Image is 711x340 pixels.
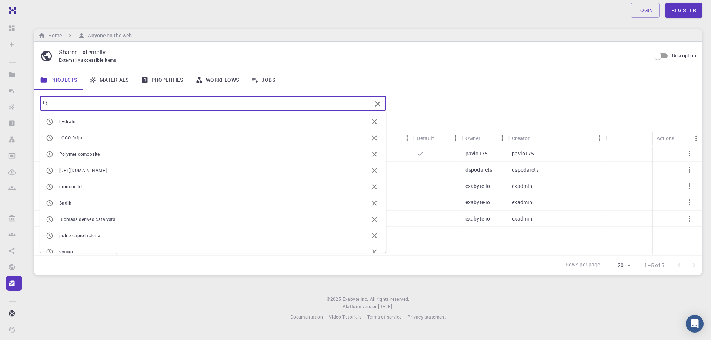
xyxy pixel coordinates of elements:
div: Creator [508,131,605,145]
div: Actions [657,131,675,145]
a: Properties [135,70,190,90]
button: Menu [496,132,508,144]
span: Documentation [290,314,323,320]
span: quinonerk1 [59,184,83,189]
a: Register [665,3,702,18]
p: exadmin [512,215,532,222]
span: Biomass derived catalysts [59,216,115,222]
a: Privacy statement [407,313,446,321]
div: Default [417,131,434,145]
button: Menu [401,132,413,144]
nav: breadcrumb [37,31,133,40]
span: LOGO fafpt [59,135,83,141]
p: pavlo175 [512,150,534,157]
a: Login [631,3,660,18]
span: [DATE] . [378,303,394,309]
div: Jobs Active [354,131,413,145]
a: Projects [34,70,83,90]
a: Jobs [245,70,281,90]
button: Columns [39,118,52,130]
span: νομικα [59,249,73,255]
p: dspodarets [512,166,539,174]
button: Menu [450,132,462,144]
p: exabyte-io [465,199,490,206]
span: Platform version [343,303,378,310]
p: pavlo175 [465,150,488,157]
button: Clear [372,98,384,110]
button: Sort [530,132,541,144]
h6: Anyone on the web [85,31,132,40]
button: Sort [481,132,493,144]
a: [DATE]. [378,303,394,310]
a: Documentation [290,313,323,321]
p: exabyte-io [465,182,490,190]
span: All rights reserved. [370,296,410,303]
button: Menu [690,132,702,144]
p: Shared Externally [59,48,645,57]
span: [URL][DOMAIN_NAME] [59,167,107,173]
span: © 2025 [327,296,342,303]
div: Actions [653,131,702,145]
span: Privacy statement [407,314,446,320]
span: Description [672,53,696,58]
a: Video Tutorials [329,313,361,321]
p: Rows per page: [565,261,602,269]
p: 1–5 of 5 [644,262,664,269]
span: poli e caprolactona [59,232,101,238]
span: Terms of service [367,314,401,320]
div: 20 [605,260,632,271]
div: Default [413,131,461,145]
p: exabyte-io [465,215,490,222]
div: Owner [465,131,481,145]
h6: Home [45,31,62,40]
a: Materials [83,70,135,90]
a: Exabyte Inc. [343,296,368,303]
span: Polymer composite [59,151,100,157]
span: Externally accessible items [59,57,116,63]
a: Terms of service [367,313,401,321]
div: Open Intercom Messenger [686,315,704,333]
p: exadmin [512,199,532,206]
div: Owner [462,131,508,145]
img: logo [6,7,16,14]
button: Menu [594,132,606,144]
span: hydrate [59,118,76,124]
div: Creator [512,131,530,145]
a: Workflows [190,70,246,90]
span: Exabyte Inc. [343,296,368,302]
span: Video Tutorials [329,314,361,320]
span: Sadik [59,200,71,206]
p: dspodarets [465,166,493,174]
p: exadmin [512,182,532,190]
